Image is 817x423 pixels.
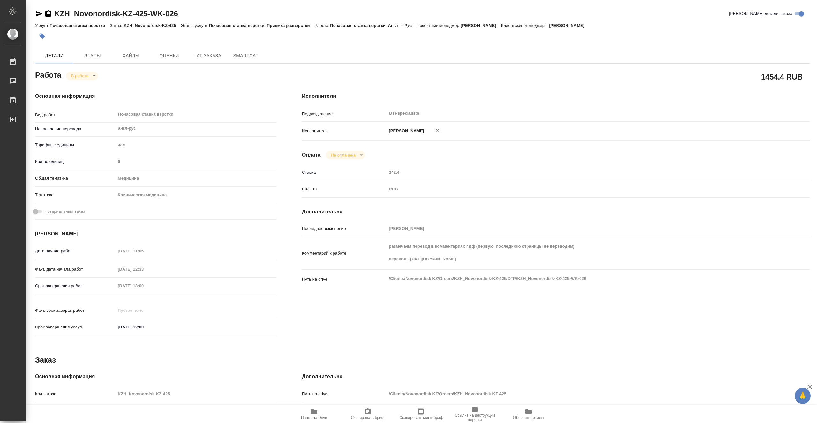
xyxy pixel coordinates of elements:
input: Пустое поле [386,224,768,233]
p: Путь на drive [302,391,386,397]
span: Этапы [77,52,108,60]
button: Скопировать мини-бриф [394,405,448,423]
p: Почасовая ставка верстки, Приемка разверстки [209,23,315,28]
p: Кол-во единиц [35,158,116,165]
p: Подразделение [302,111,386,117]
h4: Исполнители [302,92,810,100]
p: Факт. срок заверш. работ [35,307,116,314]
div: час [116,140,276,150]
h4: [PERSON_NAME] [35,230,276,238]
p: Ставка [302,169,386,176]
p: Исполнитель [302,128,386,134]
button: Не оплачена [329,152,357,158]
span: Папка на Drive [301,415,327,420]
button: Скопировать ссылку [44,10,52,18]
span: Скопировать мини-бриф [399,415,443,420]
input: Пустое поле [116,246,171,256]
input: Пустое поле [116,389,276,398]
p: Направление перевода [35,126,116,132]
button: Скопировать ссылку для ЯМессенджера [35,10,43,18]
h4: Дополнительно [302,373,810,381]
p: Заказ: [110,23,124,28]
button: Папка на Drive [287,405,341,423]
span: [PERSON_NAME] детали заказа [729,11,792,17]
input: Пустое поле [116,157,276,166]
input: Пустое поле [116,265,171,274]
p: Почасовая ставка верстки [49,23,110,28]
p: [PERSON_NAME] [549,23,589,28]
p: Тарифные единицы [35,142,116,148]
textarea: /Clients/Novonordisk KZ/Orders/KZH_Novonordisk-KZ-425/DTP/KZH_Novonordisk-KZ-425-WK-026 [386,273,768,284]
div: В работе [66,72,98,80]
p: Этапы услуги [181,23,209,28]
input: Пустое поле [386,168,768,177]
h2: Заказ [35,355,56,365]
p: Дата начала работ [35,248,116,254]
div: Клиническая медицина [116,189,276,200]
div: В работе [326,151,365,159]
p: Проектный менеджер [416,23,461,28]
span: Детали [39,52,70,60]
button: 🙏 [795,388,811,404]
h2: 1454.4 RUB [761,71,803,82]
button: В работе [69,73,90,79]
input: Пустое поле [116,306,171,315]
div: Медицина [116,173,276,184]
span: Оценки [154,52,184,60]
h2: Работа [35,69,61,80]
span: Скопировать бриф [351,415,384,420]
p: Валюта [302,186,386,192]
p: Работа [315,23,330,28]
p: Комментарий к работе [302,250,386,257]
input: Пустое поле [386,389,768,398]
span: 🙏 [797,389,808,403]
h4: Основная информация [35,373,276,381]
span: Обновить файлы [513,415,544,420]
button: Ссылка на инструкции верстки [448,405,502,423]
input: Пустое поле [116,281,171,290]
p: Последнее изменение [302,226,386,232]
button: Удалить исполнителя [431,124,445,138]
textarea: размечаем перевод в комментариях пдф (первую последнюю страницы не переводим) перевод - [URL][DOM... [386,241,768,265]
button: Скопировать бриф [341,405,394,423]
button: Обновить файлы [502,405,555,423]
span: Ссылка на инструкции верстки [452,413,498,422]
p: Услуга [35,23,49,28]
p: [PERSON_NAME] [461,23,501,28]
p: Общая тематика [35,175,116,181]
span: SmartCat [230,52,261,60]
span: Нотариальный заказ [44,208,85,215]
input: ✎ Введи что-нибудь [116,322,171,332]
span: Чат заказа [192,52,223,60]
p: Путь на drive [302,276,386,282]
p: Код заказа [35,391,116,397]
p: KZH_Novonordisk-KZ-425 [124,23,181,28]
button: Добавить тэг [35,29,49,43]
h4: Оплата [302,151,321,159]
p: Вид работ [35,112,116,118]
p: Срок завершения услуги [35,324,116,330]
p: Клиентские менеджеры [501,23,549,28]
span: Файлы [116,52,146,60]
h4: Основная информация [35,92,276,100]
div: RUB [386,184,768,195]
p: Срок завершения работ [35,283,116,289]
p: [PERSON_NAME] [386,128,424,134]
h4: Дополнительно [302,208,810,216]
p: Факт. дата начала работ [35,266,116,273]
p: Почасовая ставка верстки, Англ → Рус [330,23,416,28]
a: KZH_Novonordisk-KZ-425-WK-026 [54,9,178,18]
p: Тематика [35,192,116,198]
